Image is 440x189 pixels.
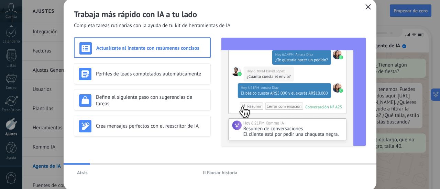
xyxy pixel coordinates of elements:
h3: Perfiles de leads completados automáticamente [96,71,206,77]
button: Pausar historia [200,167,241,178]
button: Atrás [74,167,91,178]
span: Atrás [77,170,88,175]
h3: Actualízate al instante con resúmenes concisos [96,45,205,51]
span: Pausar historia [207,170,238,175]
span: Completa tareas rutinarias con la ayuda de tu kit de herramientas de IA [74,22,230,29]
h2: Trabaja más rápido con IA a tu lado [74,9,366,20]
h3: Crea mensajes perfectos con el reescritor de IA [96,123,206,129]
h3: Define el siguiente paso con sugerencias de tareas [96,94,206,107]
